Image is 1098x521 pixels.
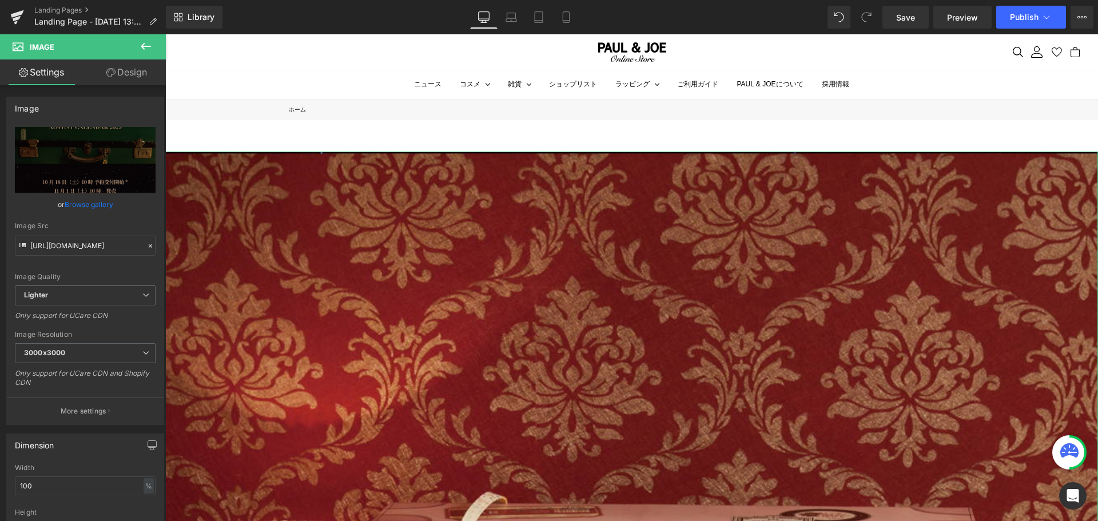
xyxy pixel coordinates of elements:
[828,6,850,29] button: Undo
[15,236,156,256] input: Link
[85,59,168,85] a: Design
[24,291,48,299] b: Lighter
[470,6,498,29] a: Desktop
[34,17,144,26] span: Landing Page - [DATE] 13:59:05
[384,45,432,56] a: ショップリスト
[15,97,39,113] div: Image
[15,508,156,516] div: Height
[571,45,638,56] a: PAUL & JOEについて
[1010,13,1039,22] span: Publish
[15,369,156,395] div: Only support for UCare CDN and Shopify CDN
[498,6,525,29] a: Laptop
[30,42,54,51] span: Image
[144,478,154,494] div: %
[933,6,992,29] a: Preview
[343,45,356,56] summary: 雑貨
[34,6,166,15] a: Landing Pages
[295,45,315,56] summary: コスメ
[829,12,933,23] nav: セカンダリナビゲーション
[249,45,276,56] a: ニュース
[450,45,484,56] summary: ラッピング
[15,464,156,472] div: Width
[124,72,141,78] a: ホーム
[525,6,552,29] a: Tablet
[896,11,915,23] span: Save
[657,45,684,56] a: 採用情報
[1059,482,1087,510] div: Open Intercom Messenger
[15,476,156,495] input: auto
[855,6,878,29] button: Redo
[15,311,156,328] div: Only support for UCare CDN
[24,348,65,357] b: 3000x3000
[512,45,553,56] a: ご利用ガイド
[1071,6,1093,29] button: More
[552,6,580,29] a: Mobile
[61,406,106,416] p: More settings
[15,331,156,339] div: Image Resolution
[15,198,156,210] div: or
[15,273,156,281] div: Image Quality
[15,222,156,230] div: Image Src
[15,434,54,450] div: Dimension
[65,194,113,214] a: Browse gallery
[7,397,164,424] button: More settings
[166,6,222,29] a: New Library
[947,11,978,23] span: Preview
[188,12,214,22] span: Library
[996,6,1066,29] button: Publish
